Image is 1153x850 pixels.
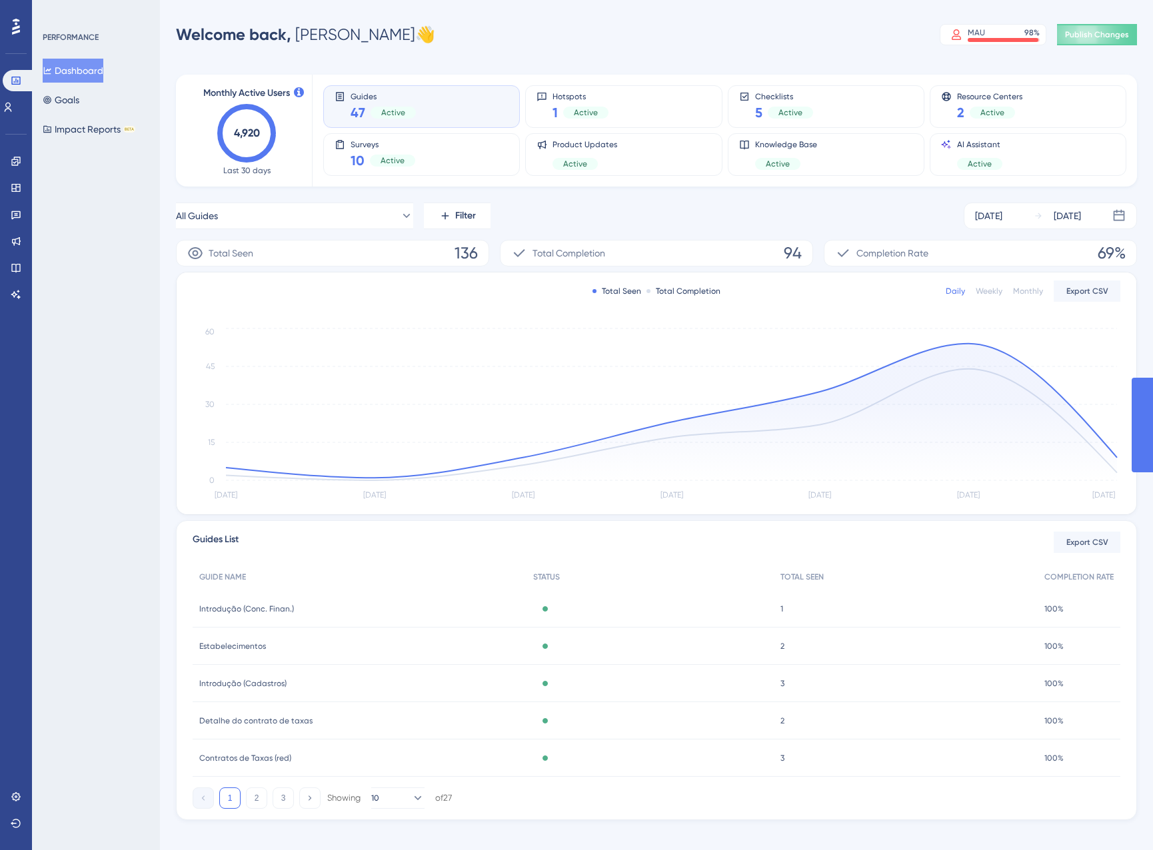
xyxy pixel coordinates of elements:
[1097,797,1137,837] iframe: UserGuiding AI Assistant Launcher
[975,208,1002,224] div: [DATE]
[205,400,215,409] tspan: 30
[199,604,294,614] span: Introdução (Conc. Finan.)
[199,641,266,651] span: Estabelecimentos
[435,792,452,804] div: of 27
[968,159,992,169] span: Active
[778,107,802,118] span: Active
[223,165,271,176] span: Last 30 days
[553,91,608,101] span: Hotspots
[1044,678,1064,689] span: 100%
[553,103,558,122] span: 1
[199,678,287,689] span: Introdução (Cadastros)
[1044,572,1114,582] span: COMPLETION RATE
[193,532,239,553] span: Guides List
[660,490,683,500] tspan: [DATE]
[199,572,246,582] span: GUIDE NAME
[215,490,237,500] tspan: [DATE]
[553,139,617,150] span: Product Updates
[351,151,365,170] span: 10
[176,208,218,224] span: All Guides
[363,490,386,500] tspan: [DATE]
[381,107,405,118] span: Active
[1044,604,1064,614] span: 100%
[957,490,980,500] tspan: [DATE]
[327,792,361,804] div: Showing
[1054,280,1120,302] button: Export CSV
[780,641,784,651] span: 2
[455,242,478,264] span: 136
[755,91,813,101] span: Checklists
[371,793,379,803] span: 10
[1057,24,1137,45] button: Publish Changes
[574,107,598,118] span: Active
[784,242,802,264] span: 94
[808,490,831,500] tspan: [DATE]
[957,103,964,122] span: 2
[351,91,416,101] span: Guides
[209,245,253,261] span: Total Seen
[43,59,103,83] button: Dashboard
[208,438,215,447] tspan: 15
[43,117,135,141] button: Impact ReportsBETA
[512,490,535,500] tspan: [DATE]
[43,32,99,43] div: PERFORMANCE
[351,103,365,122] span: 47
[533,572,560,582] span: STATUS
[1054,532,1120,553] button: Export CSV
[780,753,784,763] span: 3
[946,286,965,296] div: Daily
[755,103,762,122] span: 5
[234,127,260,139] text: 4,920
[43,88,79,112] button: Goals
[351,139,415,149] span: Surveys
[371,787,425,809] button: 10
[206,362,215,371] tspan: 45
[273,787,294,809] button: 3
[1054,208,1081,224] div: [DATE]
[1013,286,1043,296] div: Monthly
[1024,27,1040,38] div: 98 %
[533,245,605,261] span: Total Completion
[199,753,291,763] span: Contratos de Taxas (red)
[176,24,435,45] div: [PERSON_NAME] 👋
[856,245,928,261] span: Completion Rate
[219,787,241,809] button: 1
[957,91,1022,101] span: Resource Centers
[592,286,641,296] div: Total Seen
[424,203,491,229] button: Filter
[1098,242,1126,264] span: 69%
[123,126,135,133] div: BETA
[199,715,313,726] span: Detalhe do contrato de taxas
[176,203,413,229] button: All Guides
[646,286,720,296] div: Total Completion
[957,139,1002,150] span: AI Assistant
[1092,490,1115,500] tspan: [DATE]
[976,286,1002,296] div: Weekly
[968,27,985,38] div: MAU
[203,85,290,101] span: Monthly Active Users
[563,159,587,169] span: Active
[780,678,784,689] span: 3
[1044,715,1064,726] span: 100%
[766,159,790,169] span: Active
[246,787,267,809] button: 2
[176,25,291,44] span: Welcome back,
[980,107,1004,118] span: Active
[1066,537,1108,548] span: Export CSV
[381,155,405,166] span: Active
[755,139,817,150] span: Knowledge Base
[205,327,215,336] tspan: 60
[1065,29,1129,40] span: Publish Changes
[1044,753,1064,763] span: 100%
[780,715,784,726] span: 2
[780,604,783,614] span: 1
[1066,286,1108,296] span: Export CSV
[780,572,824,582] span: TOTAL SEEN
[455,208,476,224] span: Filter
[209,476,215,485] tspan: 0
[1044,641,1064,651] span: 100%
